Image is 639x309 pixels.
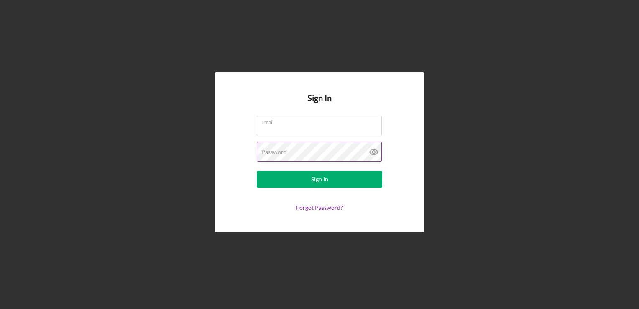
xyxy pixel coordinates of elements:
h4: Sign In [307,93,332,116]
button: Sign In [257,171,382,188]
div: Sign In [311,171,328,188]
a: Forgot Password? [296,204,343,211]
label: Password [261,149,287,155]
label: Email [261,116,382,125]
